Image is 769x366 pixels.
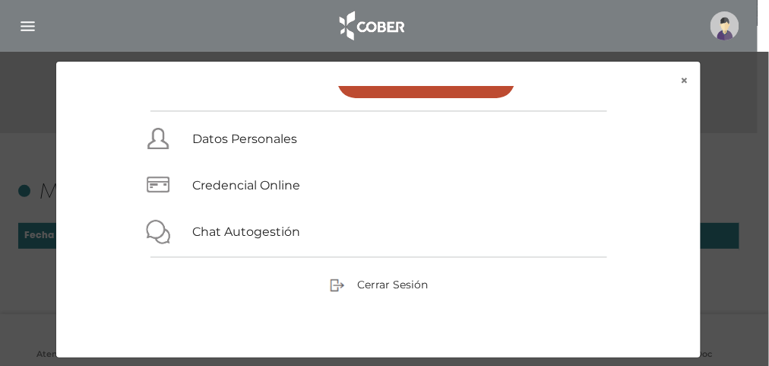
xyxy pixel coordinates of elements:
a: Chat Autogestión [192,224,300,239]
img: sign-out.png [330,278,345,293]
img: logo_cober_home-white.png [331,8,411,44]
a: Datos Personales [192,132,297,146]
img: Cober_menu-lines-white.svg [18,17,37,36]
a: Cerrar Sesión [330,277,428,291]
button: × [668,62,701,100]
a: Credencial Online [192,178,300,193]
span: Cerrar Sesión [357,278,428,291]
img: profile-placeholder.svg [710,11,739,40]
